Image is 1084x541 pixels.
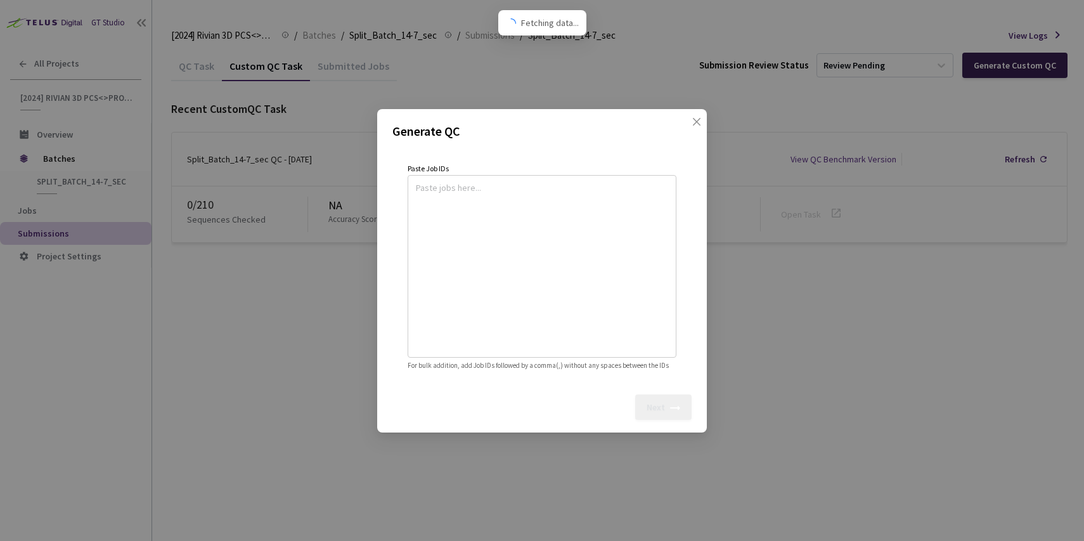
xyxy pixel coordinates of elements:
[647,402,665,412] div: Next
[392,122,692,141] p: Generate QC
[521,16,579,30] span: Fetching data...
[506,18,516,29] span: loading
[679,117,699,137] button: Close
[408,164,449,173] span: Paste Job IDs
[692,117,702,152] span: close
[408,361,669,370] span: For bulk addition, add Job IDs followed by a comma(,) without any spaces between the IDs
